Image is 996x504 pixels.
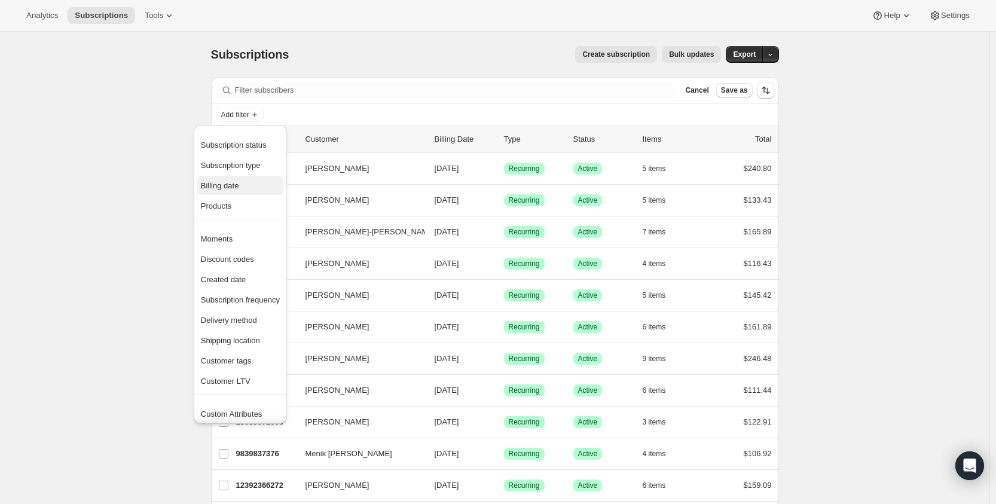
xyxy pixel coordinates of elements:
span: [PERSON_NAME] [305,479,369,491]
span: [DATE] [435,227,459,236]
span: [PERSON_NAME] [305,258,369,270]
button: 4 items [643,255,679,272]
button: Export [726,46,763,63]
button: Help [864,7,919,24]
span: Recurring [509,322,540,332]
span: 5 items [643,196,666,205]
div: 5745672384[PERSON_NAME]-[PERSON_NAME][DATE]SuccessRecurringSuccessActive7 items$165.89 [236,224,772,240]
button: Cancel [680,83,713,97]
div: IDCustomerBilling DateTypeStatusItemsTotal [236,133,772,145]
button: 5 items [643,160,679,177]
div: 13089571008[PERSON_NAME][DATE]SuccessRecurringSuccessActive3 items$122.91 [236,414,772,430]
p: Total [755,133,771,145]
span: Active [578,196,598,205]
div: 10852434112[PERSON_NAME][DATE]SuccessRecurringSuccessActive6 items$111.44 [236,382,772,399]
span: 5 items [643,291,666,300]
span: $145.42 [744,291,772,300]
span: Active [578,227,598,237]
span: Active [578,259,598,268]
span: Menik [PERSON_NAME] [305,448,392,460]
span: [DATE] [435,481,459,490]
span: Subscriptions [211,48,289,61]
span: [DATE] [435,259,459,268]
button: [PERSON_NAME] [298,381,418,400]
span: Recurring [509,259,540,268]
span: 6 items [643,481,666,490]
div: Type [504,133,564,145]
span: Active [578,386,598,395]
span: $240.80 [744,164,772,173]
span: Cancel [685,85,708,95]
span: [PERSON_NAME]-[PERSON_NAME] [305,226,436,238]
button: 5 items [643,192,679,209]
button: [PERSON_NAME] [298,191,418,210]
span: 7 items [643,227,666,237]
span: Recurring [509,354,540,364]
button: 4 items [643,445,679,462]
span: Recurring [509,417,540,427]
div: 12188975296[PERSON_NAME][DATE]SuccessRecurringSuccessActive4 items$116.43 [236,255,772,272]
span: 9 items [643,354,666,364]
span: Delivery method [201,316,257,325]
span: [DATE] [435,417,459,426]
input: Filter subscribers [235,82,674,99]
p: Billing Date [435,133,494,145]
span: Billing date [201,181,239,190]
div: 9839837376Menik [PERSON_NAME][DATE]SuccessRecurringSuccessActive4 items$106.92 [236,445,772,462]
span: $111.44 [744,386,772,395]
span: Recurring [509,227,540,237]
span: Export [733,50,756,59]
button: [PERSON_NAME] [298,476,418,495]
span: [DATE] [435,386,459,395]
span: Active [578,291,598,300]
span: 4 items [643,259,666,268]
span: [PERSON_NAME] [305,384,369,396]
span: Subscriptions [75,11,128,20]
p: 12392366272 [236,479,296,491]
span: Customer tags [201,356,252,365]
span: $159.09 [744,481,772,490]
span: Discount codes [201,255,254,264]
div: 13940981952[PERSON_NAME][DATE]SuccessRecurringSuccessActive5 items$145.42 [236,287,772,304]
button: [PERSON_NAME] [298,286,418,305]
button: Add filter [216,108,264,122]
span: [PERSON_NAME] [305,194,369,206]
span: Subscription frequency [201,295,280,304]
button: 6 items [643,319,679,335]
span: $122.91 [744,417,772,426]
button: 6 items [643,382,679,399]
span: 6 items [643,386,666,395]
span: Recurring [509,164,540,173]
span: Bulk updates [669,50,714,59]
span: Recurring [509,196,540,205]
button: Bulk updates [662,46,721,63]
button: [PERSON_NAME] [298,349,418,368]
span: Moments [201,234,233,243]
div: 19024445632[PERSON_NAME][DATE]SuccessRecurringSuccessActive5 items$133.43 [236,192,772,209]
div: 5003083968[PERSON_NAME][DATE]SuccessRecurringSuccessActive9 items$246.48 [236,350,772,367]
button: Sort the results [757,82,774,99]
span: [PERSON_NAME] [305,289,369,301]
button: Analytics [19,7,65,24]
span: 5 items [643,164,666,173]
div: 8261796032[PERSON_NAME][DATE]SuccessRecurringSuccessActive5 items$240.80 [236,160,772,177]
span: $133.43 [744,196,772,204]
span: Save as [721,85,748,95]
p: Status [573,133,633,145]
span: [PERSON_NAME] [305,416,369,428]
button: Create subscription [575,46,657,63]
span: Recurring [509,449,540,459]
span: Shipping location [201,336,260,345]
button: Subscriptions [68,7,135,24]
span: Analytics [26,11,58,20]
span: Subscription status [201,140,267,149]
div: Items [643,133,702,145]
button: Save as [716,83,753,97]
span: [DATE] [435,449,459,458]
span: Settings [941,11,970,20]
button: 3 items [643,414,679,430]
button: 6 items [643,477,679,494]
button: [PERSON_NAME] [298,254,418,273]
span: Active [578,322,598,332]
span: [DATE] [435,291,459,300]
